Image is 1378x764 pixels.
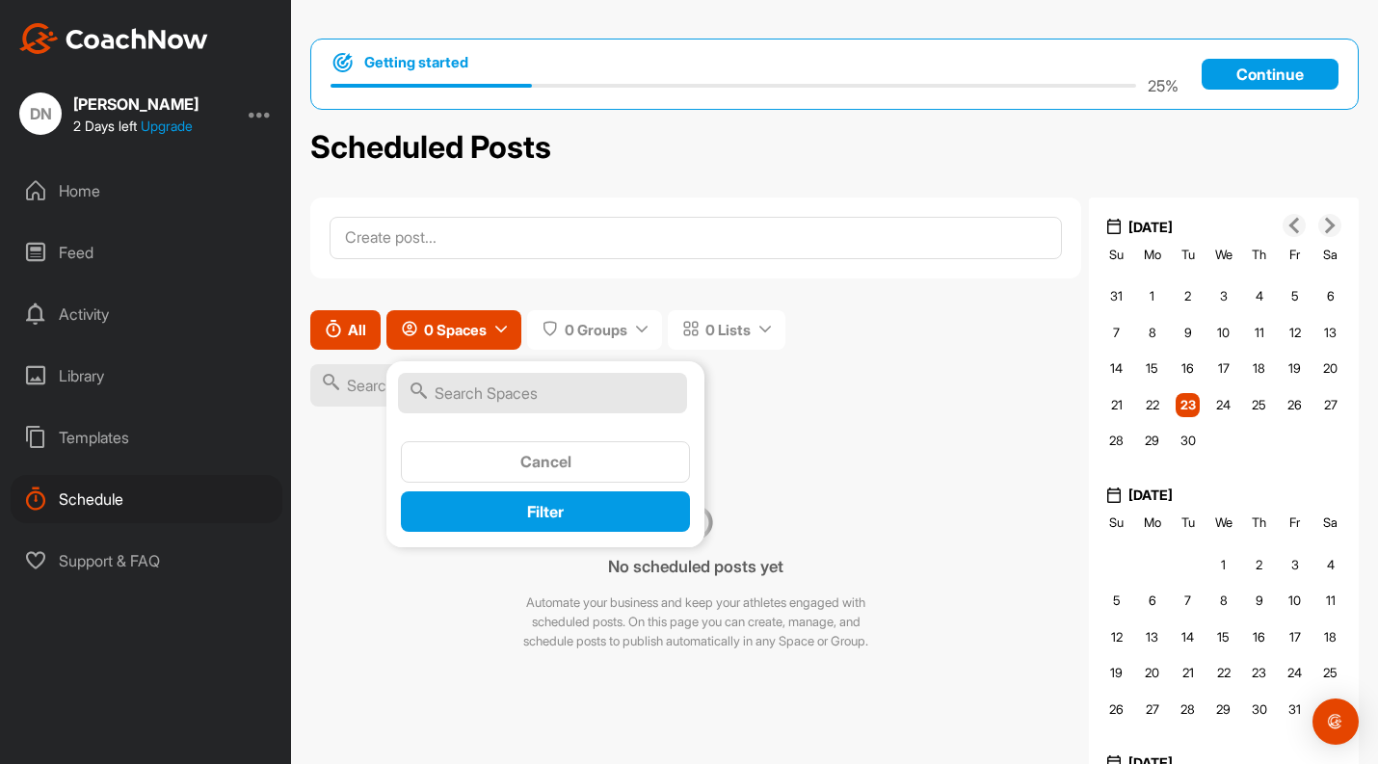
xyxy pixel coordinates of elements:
div: Sa [1318,511,1342,536]
div: Feed [11,228,282,277]
div: Choose Saturday, October 18th, 2025 [1318,625,1342,650]
div: DN [19,92,62,135]
span: 22 [1146,397,1159,412]
span: 6 [1149,593,1156,608]
div: Choose Monday, September 22nd, 2025 [1140,393,1164,418]
div: Choose Thursday, September 25th, 2025 [1247,393,1271,418]
div: Choose Sunday, October 26th, 2025 [1104,698,1128,723]
div: We [1211,243,1235,268]
span: 4 [1256,288,1263,303]
div: Choose Friday, September 5th, 2025 [1283,284,1307,309]
span: 26 [1287,397,1302,412]
div: Choose Saturday, October 11th, 2025 [1318,589,1342,614]
div: Choose Thursday, October 9th, 2025 [1247,589,1271,614]
input: Search Spaces [398,373,687,413]
div: Choose Wednesday, October 1st, 2025 [1211,553,1235,578]
span: 22 [1217,665,1231,680]
div: Choose Tuesday, September 9th, 2025 [1176,321,1200,346]
div: Tu [1176,243,1200,268]
div: Choose Friday, October 17th, 2025 [1283,625,1307,650]
span: 6 [1327,288,1335,303]
div: Choose Sunday, October 12th, 2025 [1104,625,1128,650]
div: Choose Wednesday, September 17th, 2025 [1211,356,1235,382]
span: 31 [1288,701,1301,717]
div: Choose Friday, October 10th, 2025 [1283,589,1307,614]
div: Choose Saturday, September 6th, 2025 [1318,284,1342,309]
span: 30 [1252,701,1267,717]
span: 8 [1149,325,1156,340]
div: Choose Monday, October 20th, 2025 [1140,661,1164,686]
span: 15 [1146,360,1158,376]
span: 19 [1288,360,1301,376]
p: Automate your business and keep your athletes engaged with scheduled posts. On this page you can ... [516,593,877,650]
span: 1 [1150,288,1154,303]
div: Choose Tuesday, September 16th, 2025 [1176,356,1200,382]
div: Th [1247,511,1271,536]
span: 7 [1184,593,1191,608]
span: 17 [1218,360,1230,376]
span: 10 [1288,593,1301,608]
span: 3 [1291,557,1299,572]
div: Choose Friday, October 3rd, 2025 [1283,553,1307,578]
span: 12 [1111,629,1123,645]
span: 8 [1220,593,1228,608]
div: Open Intercom Messenger [1312,698,1359,745]
a: Continue [1202,59,1338,90]
div: Tu [1176,511,1200,536]
div: Choose Sunday, August 31st, 2025 [1104,284,1128,309]
div: Choose Friday, October 31st, 2025 [1283,698,1307,723]
span: 20 [1323,360,1338,376]
div: Choose Thursday, September 4th, 2025 [1247,284,1271,309]
div: Choose Thursday, October 23rd, 2025 [1247,661,1271,686]
div: Choose Monday, September 15th, 2025 [1140,356,1164,382]
div: Choose Tuesday, October 28th, 2025 [1176,698,1200,723]
div: Choose Monday, October 6th, 2025 [1140,589,1164,614]
div: Choose Friday, September 19th, 2025 [1283,356,1307,382]
div: Choose Thursday, October 16th, 2025 [1247,625,1271,650]
div: month 2025-09 [1095,278,1353,460]
span: 12 [1289,325,1301,340]
span: 18 [1324,629,1337,645]
div: Sa [1318,243,1342,268]
div: Choose Thursday, September 11th, 2025 [1247,321,1271,346]
div: Choose Monday, September 29th, 2025 [1140,429,1164,454]
button: Next Month [1318,214,1341,237]
div: Choose Sunday, September 7th, 2025 [1104,321,1128,346]
div: Choose Tuesday, October 14th, 2025 [1176,625,1200,650]
button: All [310,310,381,350]
span: 14 [1110,360,1123,376]
div: Choose Sunday, September 28th, 2025 [1104,429,1128,454]
div: Choose Thursday, October 30th, 2025 [1247,698,1271,723]
span: 14 [1181,629,1194,645]
div: Choose Tuesday, September 2nd, 2025 [1176,284,1200,309]
span: 2 [1256,557,1262,572]
div: Choose Saturday, October 25th, 2025 [1318,661,1342,686]
span: 9 [1184,325,1192,340]
div: Choose Monday, October 27th, 2025 [1140,698,1164,723]
span: 13 [1324,325,1337,340]
div: Choose Saturday, September 20th, 2025 [1318,356,1342,382]
span: 10 [1217,325,1230,340]
a: Upgrade [141,118,193,134]
span: 23 [1180,397,1196,412]
span: 20 [1145,665,1159,680]
div: Choose Wednesday, October 15th, 2025 [1211,625,1235,650]
button: Previous Month [1283,214,1306,237]
span: 30 [1180,433,1196,448]
button: Cancel [401,441,690,483]
span: 1 [1221,557,1226,572]
div: Choose Saturday, October 4th, 2025 [1318,553,1342,578]
span: All [348,320,366,340]
div: Choose Saturday, September 27th, 2025 [1318,393,1342,418]
div: month 2025-10 [1095,547,1353,728]
div: Choose Sunday, October 5th, 2025 [1104,589,1128,614]
div: Choose Tuesday, September 30th, 2025 [1176,429,1200,454]
div: Choose Tuesday, October 7th, 2025 [1176,589,1200,614]
h1: Getting started [364,52,468,73]
span: 24 [1287,665,1302,680]
div: Choose Tuesday, October 21st, 2025 [1176,661,1200,686]
div: Choose Thursday, October 2nd, 2025 [1247,553,1271,578]
span: 9 [1256,593,1263,608]
span: 21 [1111,397,1123,412]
